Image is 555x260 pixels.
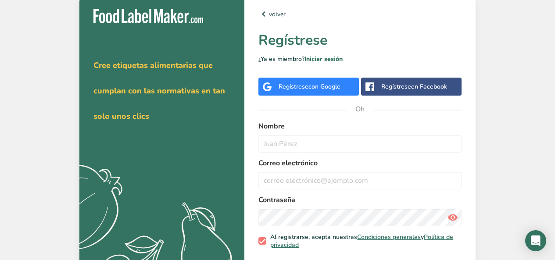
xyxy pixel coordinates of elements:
img: Fabricante de etiquetas para alimentos [93,9,203,23]
font: Regístrese [279,82,308,91]
a: Política de privacidad [270,233,453,249]
font: Oh [355,104,365,114]
font: Contraseña [258,195,295,205]
font: Al registrarse, acepta nuestras [270,233,357,241]
font: y [421,233,424,241]
a: volver [258,9,462,19]
font: Cree etiquetas alimentarias que cumplan con las normativas en tan solo unos clics [93,60,225,121]
div: Open Intercom Messenger [525,230,546,251]
font: Regístrese [381,82,411,91]
font: Nombre [258,121,285,131]
input: Juan Pérez [258,135,462,153]
font: con Google [308,82,340,91]
font: ¿Ya es miembro? [258,55,304,63]
font: volver [269,10,286,18]
font: en Facebook [411,82,447,91]
a: Iniciar sesión [304,55,343,63]
font: Regístrese [258,31,327,50]
font: Correo electrónico [258,158,318,168]
a: Condiciones generales [357,233,421,241]
input: correo electrónico@ejemplo.com [258,172,462,189]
